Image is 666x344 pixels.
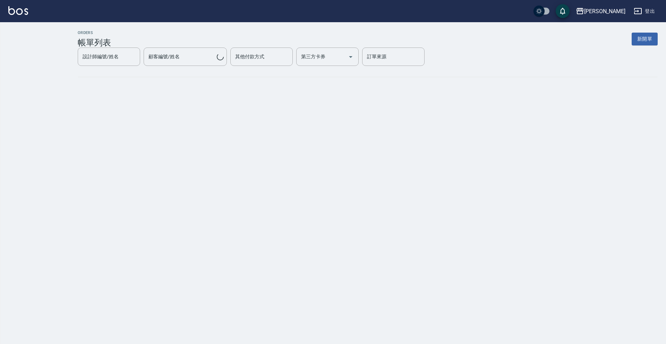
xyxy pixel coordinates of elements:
[78,38,111,48] h3: 帳單列表
[573,4,628,18] button: [PERSON_NAME]
[556,4,570,18] button: save
[78,31,111,35] h2: ORDERS
[631,5,658,18] button: 登出
[584,7,625,16] div: [PERSON_NAME]
[632,33,658,45] button: 新開單
[8,6,28,15] img: Logo
[345,51,356,62] button: Open
[632,35,658,42] a: 新開單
